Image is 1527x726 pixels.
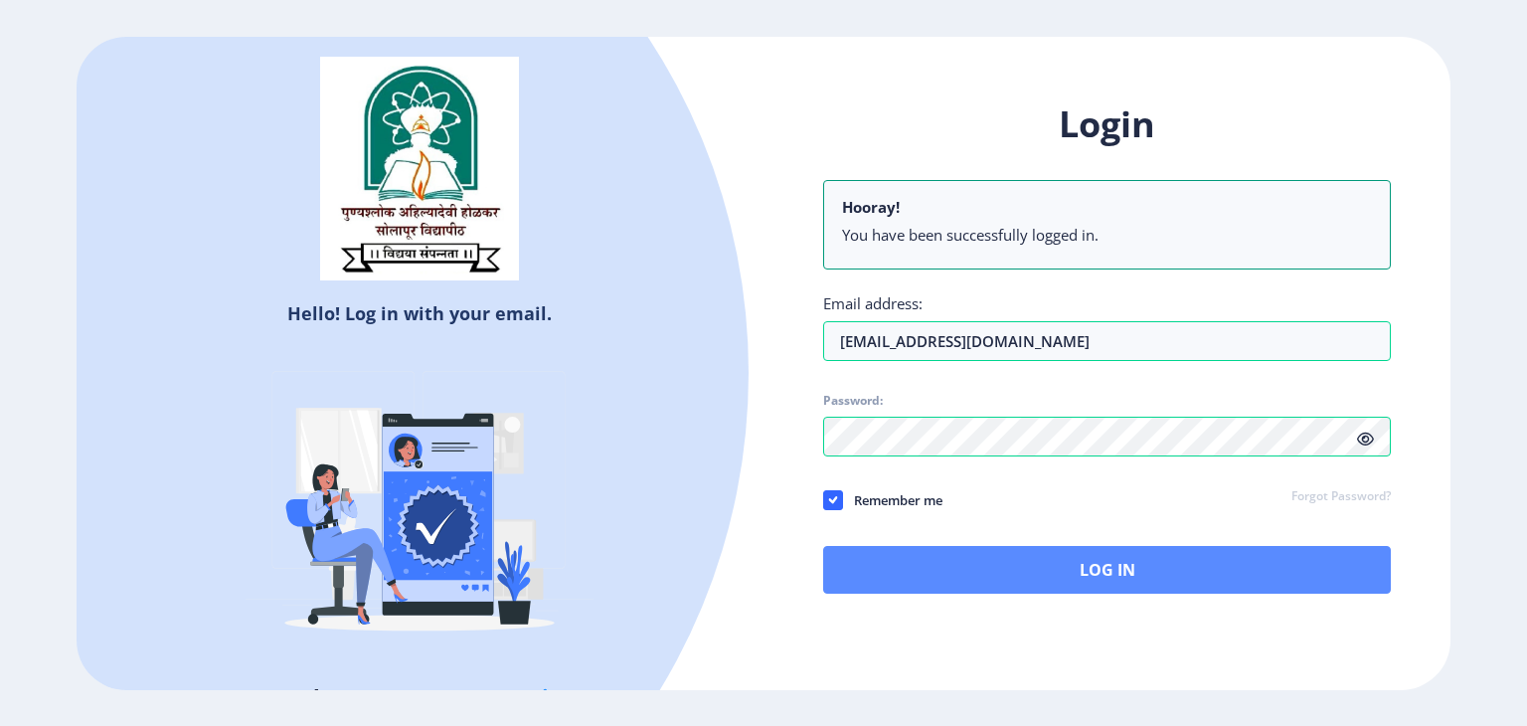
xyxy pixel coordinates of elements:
[320,57,519,281] img: sulogo.png
[842,225,1372,245] li: You have been successfully logged in.
[1291,488,1391,506] a: Forgot Password?
[823,546,1391,594] button: Log In
[823,100,1391,148] h1: Login
[823,293,923,313] label: Email address:
[823,393,883,409] label: Password:
[91,681,749,713] h5: Don't have an account?
[842,197,900,217] b: Hooray!
[246,333,594,681] img: Verified-rafiki.svg
[502,682,593,712] a: Register
[843,488,942,512] span: Remember me
[823,321,1391,361] input: Email address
